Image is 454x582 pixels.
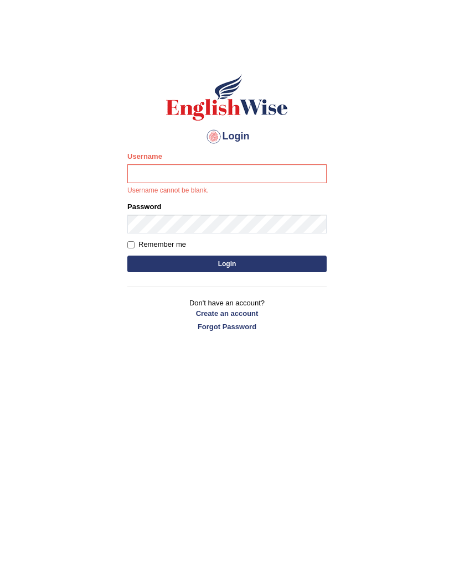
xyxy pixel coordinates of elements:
[127,186,327,196] p: Username cannot be blank.
[127,239,186,250] label: Remember me
[127,298,327,332] p: Don't have an account?
[127,321,327,332] a: Forgot Password
[127,128,327,145] h4: Login
[164,72,290,122] img: Logo of English Wise sign in for intelligent practice with AI
[127,256,327,272] button: Login
[127,201,161,212] label: Password
[127,308,327,319] a: Create an account
[127,241,135,248] input: Remember me
[127,151,162,162] label: Username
